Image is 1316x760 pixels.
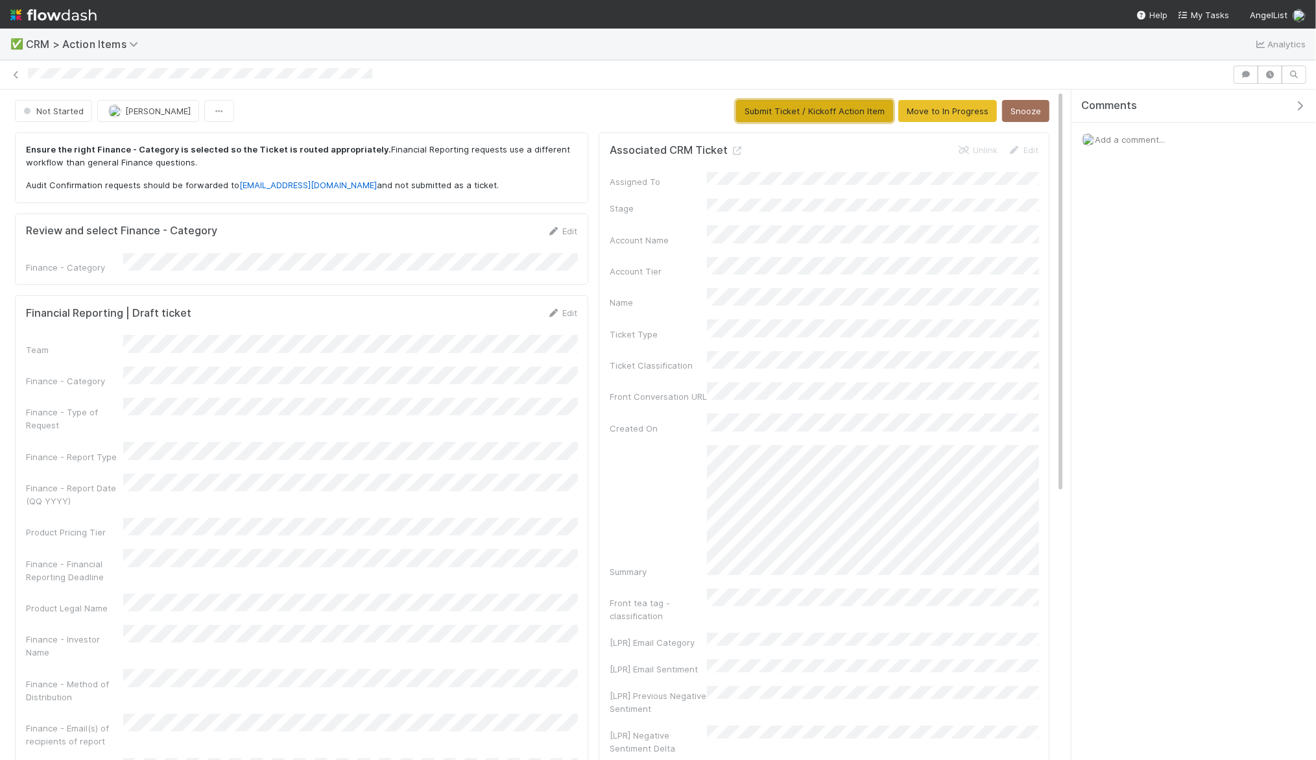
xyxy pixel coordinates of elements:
[610,689,707,715] div: [LPR] Previous Negative Sentiment
[26,38,145,51] span: CRM > Action Items
[1082,133,1095,146] img: avatar_f32b584b-9fa7-42e4-bca2-ac5b6bf32423.png
[26,678,123,704] div: Finance - Method of Distribution
[15,100,92,122] button: Not Started
[610,596,707,622] div: Front tea tag - classification
[26,143,577,169] p: Financial Reporting requests use a different workflow than general Finance questions.
[26,526,123,539] div: Product Pricing Tier
[736,100,893,122] button: Submit Ticket / Kickoff Action Item
[1002,100,1049,122] button: Snooze
[1008,145,1038,155] a: Edit
[21,106,84,116] span: Not Started
[26,179,577,192] p: Audit Confirmation requests should be forwarded to and not submitted as a ticket.
[610,729,707,755] div: [LPR] Negative Sentiment Delta
[26,602,123,615] div: Product Legal Name
[610,202,707,215] div: Stage
[610,636,707,649] div: [LPR] Email Category
[1293,9,1306,22] img: avatar_f32b584b-9fa7-42e4-bca2-ac5b6bf32423.png
[610,234,707,247] div: Account Name
[10,38,23,49] span: ✅
[26,633,123,659] div: Finance - Investor Name
[1178,10,1229,20] span: My Tasks
[97,100,199,122] button: [PERSON_NAME]
[610,565,707,578] div: Summary
[610,296,707,309] div: Name
[1095,134,1165,145] span: Add a comment...
[610,265,707,278] div: Account Tier
[610,175,707,188] div: Assigned To
[898,100,997,122] button: Move to In Progress
[26,261,123,274] div: Finance - Category
[26,450,123,463] div: Finance - Report Type
[26,343,123,356] div: Team
[1136,8,1167,21] div: Help
[26,307,191,320] h5: Financial Reporting | Draft ticket
[26,558,123,583] div: Finance - Financial Reporting Deadline
[125,106,191,116] span: [PERSON_NAME]
[26,406,123,432] div: Finance - Type of Request
[610,359,707,372] div: Ticket Classification
[108,104,121,117] img: avatar_f32b584b-9fa7-42e4-bca2-ac5b6bf32423.png
[26,225,217,238] h5: Review and select Finance - Category
[1178,8,1229,21] a: My Tasks
[547,308,577,318] a: Edit
[957,145,998,155] a: Unlink
[610,328,707,341] div: Ticket Type
[1254,36,1306,52] a: Analytics
[10,4,97,26] img: logo-inverted-e16ddd16eac7371096b0.svg
[610,663,707,676] div: [LPR] Email Sentiment
[26,374,123,387] div: Finance - Category
[610,422,707,435] div: Created On
[26,144,391,154] strong: Ensure the right Finance - Category is selected so the Ticket is routed appropriately.
[610,390,707,403] div: Front Conversation URL
[239,180,377,190] a: [EMAIL_ADDRESS][DOMAIN_NAME]
[1081,99,1137,112] span: Comments
[26,482,123,508] div: Finance - Report Date (QQ YYYY)
[1250,10,1287,20] span: AngelList
[610,144,743,157] h5: Associated CRM Ticket
[547,226,577,236] a: Edit
[26,722,123,748] div: Finance - Email(s) of recipients of report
